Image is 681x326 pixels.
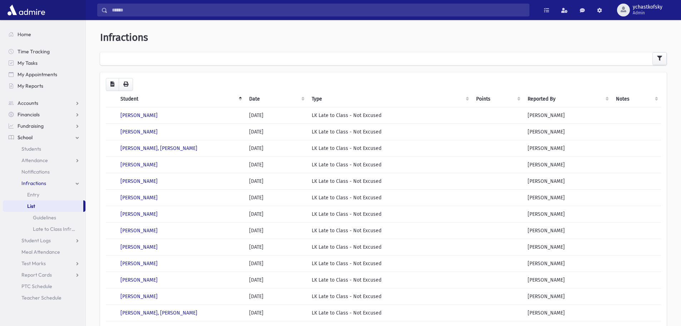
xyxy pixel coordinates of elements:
span: Report Cards [21,272,52,278]
a: Fundraising [3,120,85,132]
td: [PERSON_NAME] [523,107,611,123]
span: School [18,134,33,141]
td: [DATE] [245,206,307,222]
a: [PERSON_NAME] [120,112,158,118]
td: [DATE] [245,255,307,272]
span: Accounts [18,100,38,106]
td: LK Late to Class - Not Excused [307,123,472,140]
td: [PERSON_NAME] [523,206,611,222]
span: Student Logs [21,237,51,244]
td: [DATE] [245,305,307,321]
td: [PERSON_NAME] [523,189,611,206]
td: [PERSON_NAME] [523,272,611,288]
td: [PERSON_NAME] [523,222,611,239]
td: LK Late to Class - Not Excused [307,288,472,305]
td: LK Late to Class - Not Excused [307,107,472,123]
td: [PERSON_NAME] [523,239,611,255]
td: LK Late to Class - Not Excused [307,305,472,321]
span: My Tasks [18,60,38,66]
td: [PERSON_NAME] [523,173,611,189]
td: [DATE] [245,123,307,140]
th: Reported By: activate to sort column ascending [523,91,611,107]
a: My Tasks [3,57,85,69]
td: [DATE] [245,272,307,288]
span: Time Tracking [18,48,50,55]
a: [PERSON_NAME] [120,244,158,250]
td: [PERSON_NAME] [523,305,611,321]
td: [PERSON_NAME] [523,288,611,305]
td: [DATE] [245,173,307,189]
a: PTC Schedule [3,281,85,292]
th: Student: activate to sort column descending [116,91,245,107]
a: [PERSON_NAME], [PERSON_NAME] [120,145,197,151]
span: My Appointments [18,71,57,78]
a: School [3,132,85,143]
td: LK Late to Class - Not Excused [307,255,472,272]
td: LK Late to Class - Not Excused [307,272,472,288]
a: [PERSON_NAME] [120,277,158,283]
a: [PERSON_NAME] [120,195,158,201]
img: AdmirePro [6,3,47,17]
a: Infractions [3,177,85,189]
span: ychastkofsky [633,4,662,10]
td: LK Late to Class - Not Excused [307,140,472,156]
a: [PERSON_NAME], [PERSON_NAME] [120,310,197,316]
td: [DATE] [245,288,307,305]
td: [DATE] [245,156,307,173]
td: LK Late to Class - Not Excused [307,189,472,206]
a: My Appointments [3,69,85,80]
td: [PERSON_NAME] [523,140,611,156]
a: Teacher Schedule [3,292,85,303]
span: Financials [18,111,40,118]
span: Infractions [100,31,148,43]
a: [PERSON_NAME] [120,261,158,267]
a: Home [3,29,85,40]
th: Notes: activate to sort column ascending [612,91,661,107]
a: Late to Class Infraction [3,223,85,235]
span: Infractions [21,180,46,186]
span: Meal Attendance [21,249,60,255]
td: [DATE] [245,239,307,255]
span: Entry [27,191,39,198]
button: CSV [106,78,119,91]
span: Home [18,31,31,38]
span: Teacher Schedule [21,295,61,301]
td: LK Late to Class - Not Excused [307,239,472,255]
button: Print [119,78,133,91]
input: Search [108,4,529,16]
a: Attendance [3,155,85,166]
a: Accounts [3,97,85,109]
a: [PERSON_NAME] [120,211,158,217]
td: LK Late to Class - Not Excused [307,156,472,173]
td: [PERSON_NAME] [523,123,611,140]
a: Notifications [3,166,85,177]
a: Test Marks [3,258,85,269]
a: Meal Attendance [3,246,85,258]
span: My Reports [18,83,43,89]
a: [PERSON_NAME] [120,178,158,184]
td: [DATE] [245,222,307,239]
a: Entry [3,189,85,200]
td: LK Late to Class - Not Excused [307,222,472,239]
a: [PERSON_NAME] [120,162,158,168]
a: [PERSON_NAME] [120,293,158,300]
span: List [27,203,35,209]
span: Notifications [21,169,50,175]
th: Type: activate to sort column ascending [307,91,472,107]
td: [DATE] [245,107,307,123]
a: Time Tracking [3,46,85,57]
td: [DATE] [245,189,307,206]
th: Points: activate to sort column ascending [472,91,523,107]
a: Report Cards [3,269,85,281]
a: Financials [3,109,85,120]
span: PTC Schedule [21,283,52,289]
span: Students [21,146,41,152]
a: [PERSON_NAME] [120,228,158,234]
td: LK Late to Class - Not Excused [307,206,472,222]
a: Students [3,143,85,155]
th: Date: activate to sort column ascending [245,91,307,107]
span: Fundraising [18,123,44,129]
a: [PERSON_NAME] [120,129,158,135]
span: Admin [633,10,662,16]
a: Student Logs [3,235,85,246]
